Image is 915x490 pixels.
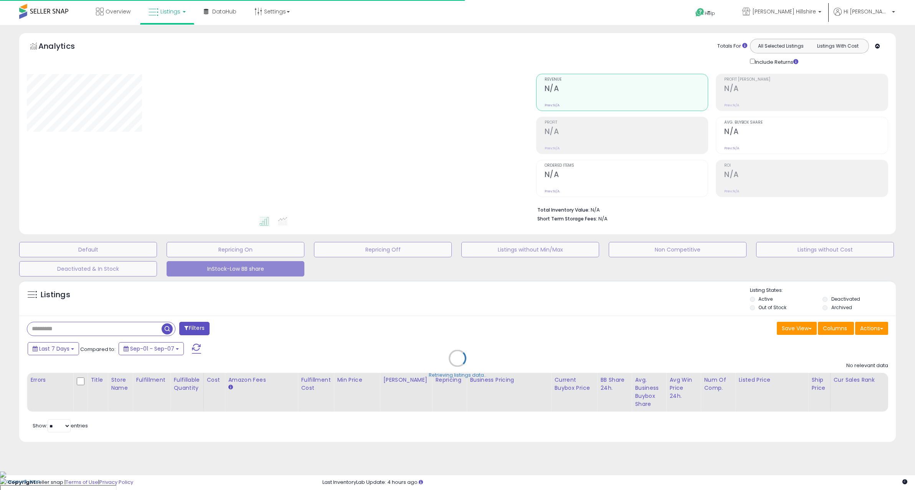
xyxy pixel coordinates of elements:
[752,41,809,51] button: All Selected Listings
[461,242,599,257] button: Listings without Min/Max
[537,215,597,222] b: Short Term Storage Fees:
[545,84,708,94] h2: N/A
[537,207,590,213] b: Total Inventory Value:
[744,57,808,66] div: Include Returns
[545,121,708,125] span: Profit
[545,146,560,151] small: Prev: N/A
[545,78,708,82] span: Revenue
[106,8,130,15] span: Overview
[167,261,304,276] button: InStock-Low BB share
[834,8,895,25] a: Hi [PERSON_NAME]
[724,146,739,151] small: Prev: N/A
[689,2,730,25] a: Help
[724,164,888,168] span: ROI
[724,103,739,108] small: Prev: N/A
[724,121,888,125] span: Avg. Buybox Share
[724,189,739,194] small: Prev: N/A
[537,205,883,214] li: N/A
[545,189,560,194] small: Prev: N/A
[38,41,90,53] h5: Analytics
[545,170,708,180] h2: N/A
[429,372,486,379] div: Retrieving listings data..
[19,261,157,276] button: Deactivated & In Stock
[545,127,708,137] h2: N/A
[724,78,888,82] span: Profit [PERSON_NAME]
[545,103,560,108] small: Prev: N/A
[19,242,157,257] button: Default
[717,43,747,50] div: Totals For
[844,8,890,15] span: Hi [PERSON_NAME]
[598,215,608,222] span: N/A
[752,8,816,15] span: [PERSON_NAME] Hillshire
[160,8,180,15] span: Listings
[705,10,715,17] span: Help
[809,41,866,51] button: Listings With Cost
[314,242,452,257] button: Repricing Off
[545,164,708,168] span: Ordered Items
[724,127,888,137] h2: N/A
[724,170,888,180] h2: N/A
[724,84,888,94] h2: N/A
[756,242,894,257] button: Listings without Cost
[212,8,236,15] span: DataHub
[167,242,304,257] button: Repricing On
[609,242,747,257] button: Non Competitive
[695,8,705,17] i: Get Help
